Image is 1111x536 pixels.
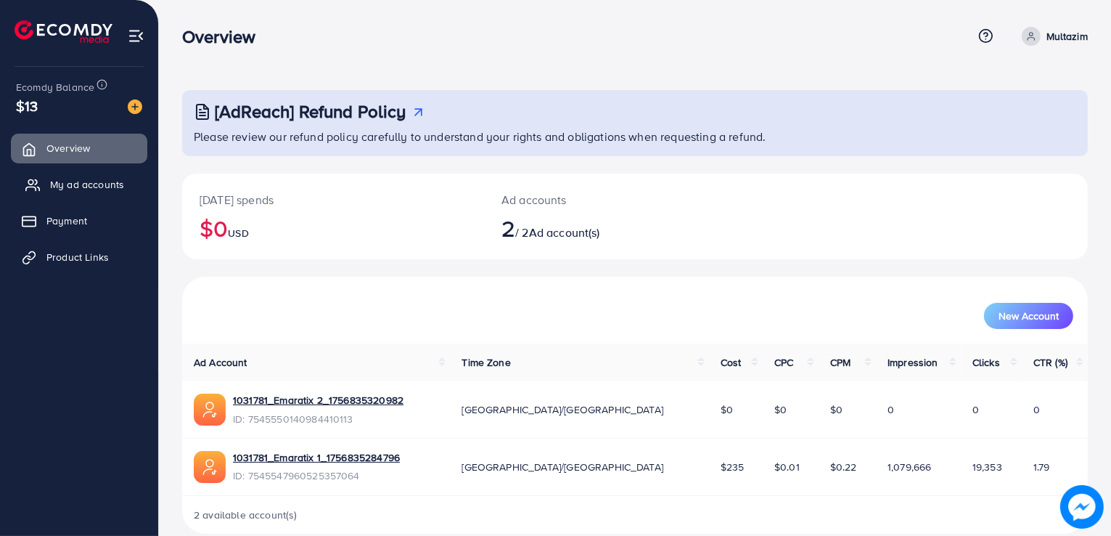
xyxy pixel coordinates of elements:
[233,393,403,407] a: 1031781_Emaratix 2_1756835320982
[182,26,267,47] h3: Overview
[501,191,693,208] p: Ad accounts
[830,402,843,417] span: $0
[194,508,298,522] span: 2 available account(s)
[11,134,147,163] a: Overview
[46,141,90,155] span: Overview
[1033,402,1040,417] span: 0
[11,170,147,199] a: My ad accounts
[233,468,400,483] span: ID: 7545547960525357064
[462,460,663,474] span: [GEOGRAPHIC_DATA]/[GEOGRAPHIC_DATA]
[200,191,467,208] p: [DATE] spends
[501,211,515,245] span: 2
[984,303,1073,329] button: New Account
[1033,355,1067,370] span: CTR (%)
[233,412,403,426] span: ID: 7545550140984410113
[128,28,144,44] img: menu
[501,214,693,242] h2: / 2
[215,101,406,122] h3: [AdReach] Refund Policy
[887,355,938,370] span: Impression
[200,214,467,242] h2: $0
[50,177,124,192] span: My ad accounts
[194,355,247,370] span: Ad Account
[1060,485,1104,529] img: image
[529,224,600,240] span: Ad account(s)
[999,311,1059,321] span: New Account
[774,355,793,370] span: CPC
[774,402,787,417] span: $0
[233,450,400,465] a: 1031781_Emaratix 1_1756835284796
[11,243,147,272] a: Product Links
[1046,28,1088,45] p: Multazim
[830,355,850,370] span: CPM
[194,451,226,483] img: ic-ads-acc.e4c84228.svg
[462,355,510,370] span: Time Zone
[46,250,109,264] span: Product Links
[1016,27,1088,46] a: Multazim
[15,20,112,43] img: logo
[16,80,94,94] span: Ecomdy Balance
[194,394,226,426] img: ic-ads-acc.e4c84228.svg
[11,206,147,235] a: Payment
[721,402,733,417] span: $0
[1033,460,1050,474] span: 1.79
[128,100,142,114] img: image
[887,402,894,417] span: 0
[16,95,38,116] span: $13
[972,460,1002,474] span: 19,353
[46,214,87,228] span: Payment
[462,402,663,417] span: [GEOGRAPHIC_DATA]/[GEOGRAPHIC_DATA]
[887,460,931,474] span: 1,079,666
[972,355,1000,370] span: Clicks
[972,402,979,417] span: 0
[194,128,1079,145] p: Please review our refund policy carefully to understand your rights and obligations when requesti...
[774,460,800,474] span: $0.01
[721,460,745,474] span: $235
[721,355,742,370] span: Cost
[830,460,857,474] span: $0.22
[228,226,248,240] span: USD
